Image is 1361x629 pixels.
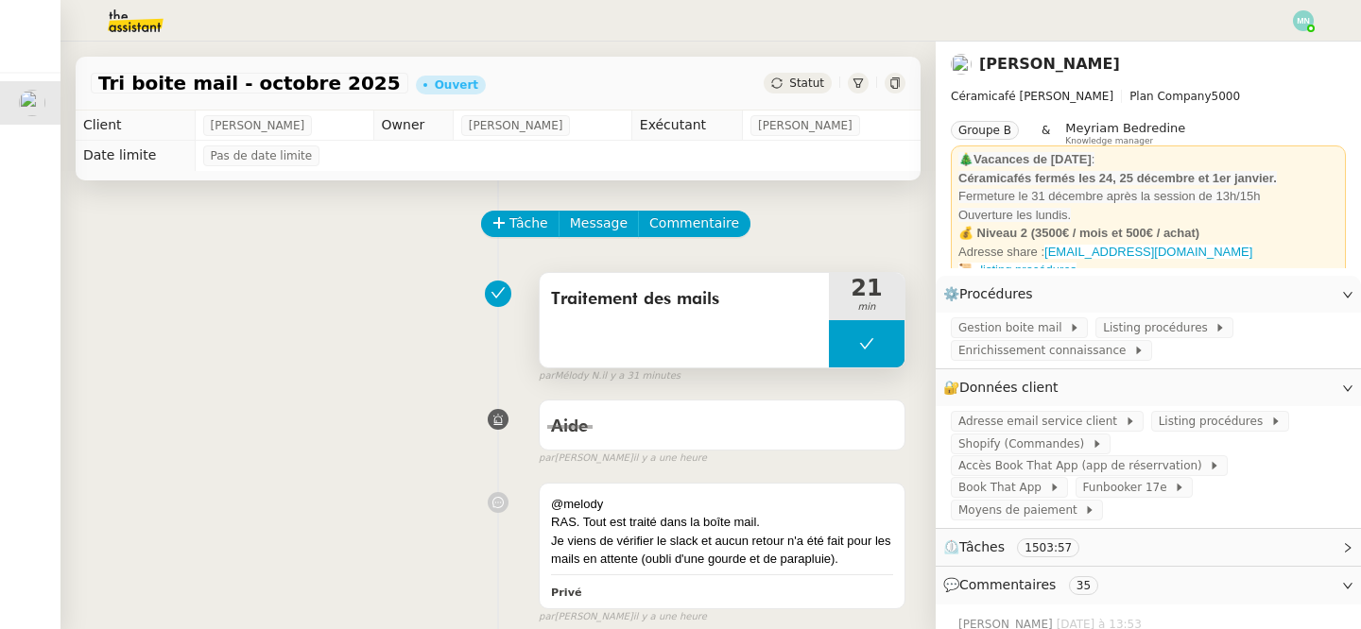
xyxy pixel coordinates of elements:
[936,567,1361,603] div: 💬Commentaires 35
[958,456,1209,475] span: Accès Book That App (app de réserrvation)
[958,318,1069,337] span: Gestion boite mail
[551,586,581,599] b: Privé
[1293,10,1314,31] img: svg
[959,577,1056,592] span: Commentaires
[539,609,707,625] small: [PERSON_NAME]
[951,121,1019,140] nz-tag: Groupe B
[539,368,680,384] small: Mélody N.
[958,341,1133,360] span: Enrichissement connaissance
[1103,318,1215,337] span: Listing procédures
[1017,538,1079,557] nz-tag: 1503:57
[829,277,904,299] span: 21
[539,368,555,384] span: par
[951,90,1113,103] span: Céramicafé [PERSON_NAME]
[211,146,313,165] span: Pas de date limite
[758,116,853,135] span: [PERSON_NAME]
[958,243,1338,262] div: Adresse share :
[19,90,45,116] img: users%2F9mvJqJUvllffspLsQzytnd0Nt4c2%2Favatar%2F82da88e3-d90d-4e39-b37d-dcb7941179ae
[570,212,628,234] span: Message
[481,211,560,237] button: Tâche
[943,377,1066,399] span: 🔐
[943,577,1106,592] span: 💬
[1083,478,1175,497] span: Funbooker 17e
[959,539,1005,554] span: Tâches
[373,110,453,141] td: Owner
[638,211,750,237] button: Commentaire
[435,79,478,91] div: Ouvert
[943,539,1095,554] span: ⏲️
[76,141,195,171] td: Date limite
[1092,152,1095,166] span: :
[958,208,1071,222] span: Ouverture les lundis.
[633,609,707,625] span: il y a une heure
[958,171,1277,185] strong: Céramicafés fermés les 24, 25 décembre et 1er janvier.
[958,263,1077,277] a: 📜. listing procédures
[943,283,1042,305] span: ⚙️
[936,369,1361,406] div: 🔐Données client
[958,226,1199,240] strong: 💰 Niveau 2 (3500€ / mois et 500€ / achat)
[469,116,563,135] span: [PERSON_NAME]
[958,501,1084,519] span: Moyens de paiement
[958,152,1092,166] strong: 🎄Vacances de [DATE]
[551,513,893,532] div: RAS. Tout est traité dans la boîte mail.
[633,450,707,467] span: il y a une heure
[829,299,904,315] span: min
[1212,90,1241,103] span: 5000
[1044,245,1252,259] a: [EMAIL_ADDRESS][DOMAIN_NAME]
[959,286,1033,301] span: Procédures
[958,478,1049,497] span: Book That App
[959,380,1059,395] span: Données client
[979,55,1120,73] a: [PERSON_NAME]
[1042,121,1050,145] span: &
[649,212,739,234] span: Commentaire
[601,368,680,384] span: il y a 31 minutes
[539,609,555,625] span: par
[551,495,893,514] div: @melody
[76,110,195,141] td: Client
[1065,121,1185,145] app-user-label: Knowledge manager
[509,212,548,234] span: Tâche
[551,532,893,569] div: Je viens de vérifier le slack et aucun retour n'a été fait pour les mails en attente (oubli d'une...
[1129,90,1211,103] span: Plan Company
[551,418,588,435] span: Aide
[958,189,1260,203] span: Fermeture le 31 décembre après la session de 13h/15h
[936,529,1361,566] div: ⏲️Tâches 1503:57
[539,450,555,467] span: par
[98,74,401,93] span: Tri boite mail - octobre 2025
[1159,412,1270,431] span: Listing procédures
[551,285,818,314] span: Traitement des mails
[958,412,1125,431] span: Adresse email service client
[789,76,824,90] span: Statut
[936,276,1361,313] div: ⚙️Procédures
[958,434,1092,453] span: Shopify (Commandes)
[951,54,972,75] img: users%2F9mvJqJUvllffspLsQzytnd0Nt4c2%2Favatar%2F82da88e3-d90d-4e39-b37d-dcb7941179ae
[1069,576,1098,595] nz-tag: 35
[1065,121,1185,135] span: Meyriam Bedredine
[211,116,305,135] span: [PERSON_NAME]
[539,450,707,467] small: [PERSON_NAME]
[631,110,742,141] td: Exécutant
[559,211,639,237] button: Message
[1065,136,1153,146] span: Knowledge manager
